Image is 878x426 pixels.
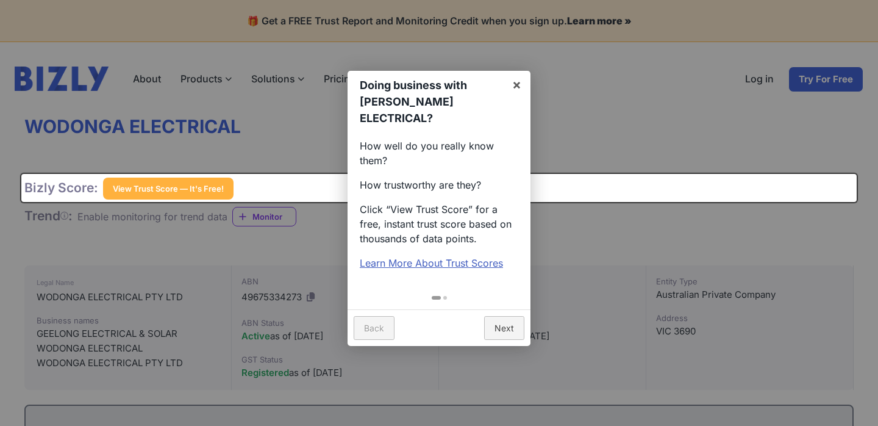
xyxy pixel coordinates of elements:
a: Back [354,316,394,340]
a: Next [484,316,524,340]
p: How well do you really know them? [360,139,518,168]
a: × [503,71,530,98]
h1: Doing business with [PERSON_NAME] ELECTRICAL? [360,77,502,126]
p: Click “View Trust Score” for a free, instant trust score based on thousands of data points. [360,202,518,246]
p: How trustworthy are they? [360,178,518,192]
a: Learn More About Trust Scores [360,257,503,269]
